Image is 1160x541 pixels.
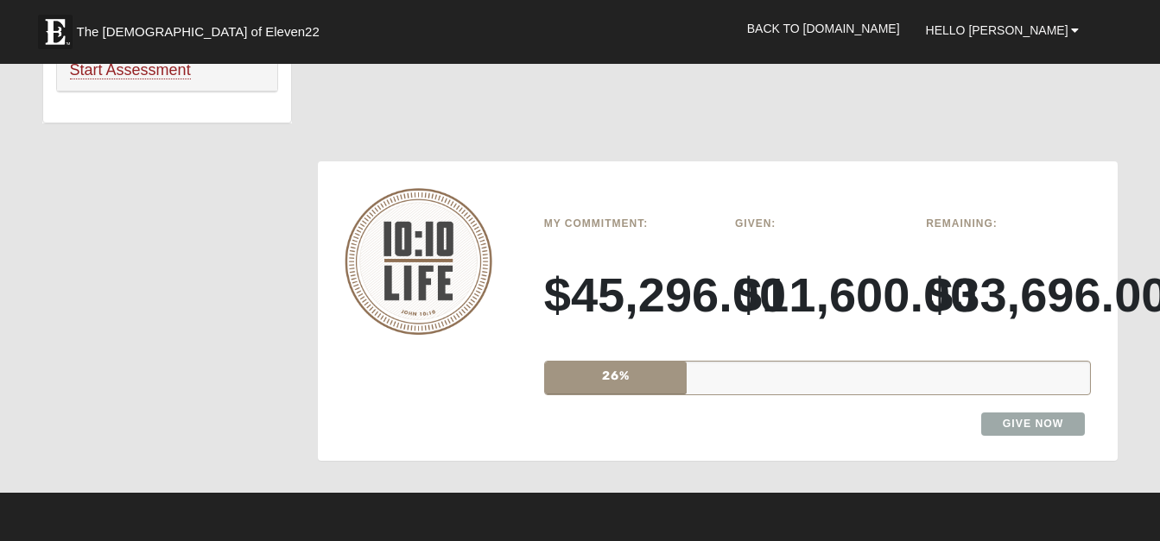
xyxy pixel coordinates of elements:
[735,266,900,324] h3: $11,600.00
[545,362,687,394] div: 26%
[544,266,709,324] h3: $45,296.00
[734,7,913,50] a: Back to [DOMAIN_NAME]
[38,15,73,49] img: Eleven22 logo
[926,217,1091,230] h6: Remaining:
[29,6,375,49] a: The [DEMOGRAPHIC_DATA] of Eleven22
[926,266,1091,324] h3: $33,696.00
[926,23,1068,37] span: Hello [PERSON_NAME]
[544,217,709,230] h6: My Commitment:
[70,61,191,79] a: Start Assessment
[735,217,900,230] h6: Given:
[981,412,1086,436] a: Give Now
[77,23,320,41] span: The [DEMOGRAPHIC_DATA] of Eleven22
[345,188,492,336] img: 10-10-Life-logo-round-no-scripture.png
[913,9,1093,52] a: Hello [PERSON_NAME]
